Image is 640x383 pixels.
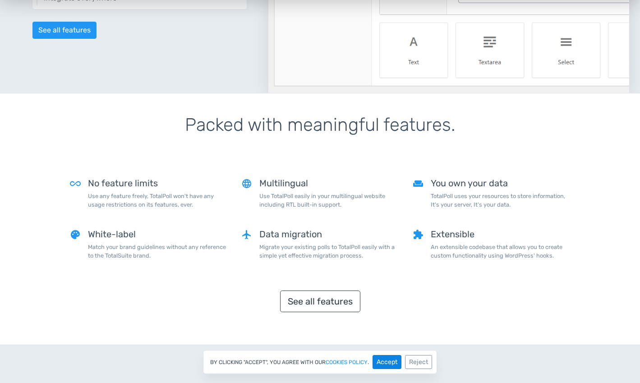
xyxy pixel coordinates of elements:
p: An extensible codebase that allows you to create custom functionality using WordPress' hooks. [431,243,571,260]
h5: White-label [88,229,228,239]
p: Use any feature freely, TotalPoll won't have any usage restrictions on its features, ever. [88,192,228,209]
div: By clicking "Accept", you agree with our . [203,350,437,374]
span: extension [413,229,424,267]
p: Use TotalPoll easily in your multilingual website including RTL built-in support. [259,192,399,209]
h1: Packed with meaningful features. [70,115,571,157]
a: cookies policy [326,360,368,365]
span: weekend [413,178,424,216]
button: Reject [405,355,432,369]
span: all_inclusive [70,178,81,216]
span: language [241,178,252,216]
h5: No feature limits [88,178,228,188]
span: palette [70,229,81,267]
h5: Data migration [259,229,399,239]
span: flight [241,229,252,267]
a: See all features [280,291,360,312]
h5: Extensible [431,229,571,239]
p: Match your brand guidelines without any reference to the TotalSuite brand. [88,243,228,260]
button: Accept [373,355,401,369]
p: Migrate your existing polls to TotalPoll easily with a simple yet effective migration process. [259,243,399,260]
a: See all features [32,22,97,39]
p: TotalPoll uses your resources to store information, It's your server, It's your data. [431,192,571,209]
h5: You own your data [431,178,571,188]
h5: Multilingual [259,178,399,188]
